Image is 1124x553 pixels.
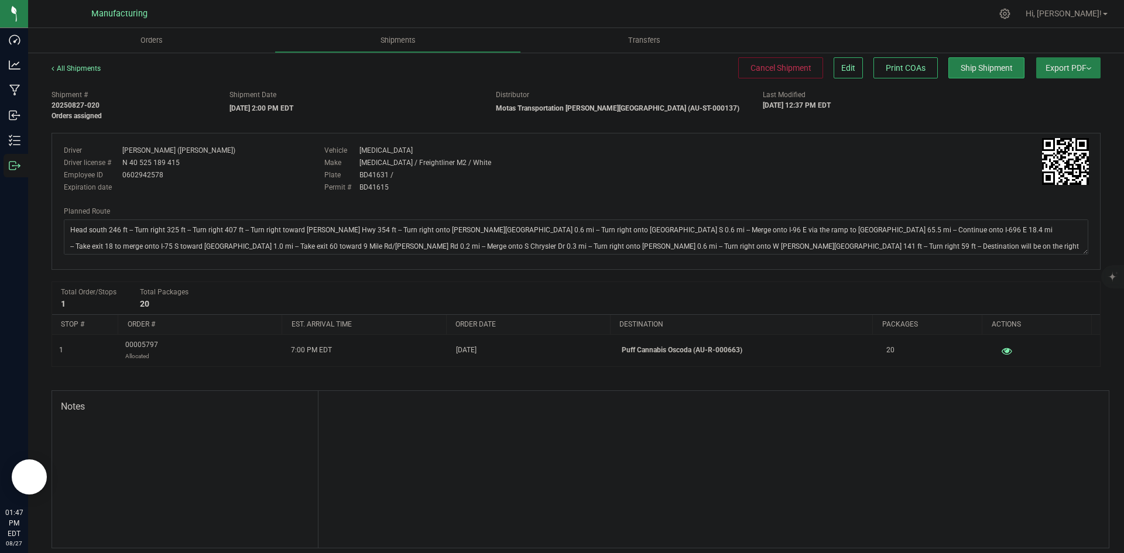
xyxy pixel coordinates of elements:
[64,170,122,180] label: Employee ID
[61,400,309,414] span: Notes
[61,288,116,296] span: Total Order/Stops
[763,90,806,100] label: Last Modified
[359,182,389,193] div: BD41615
[122,145,235,156] div: [PERSON_NAME] ([PERSON_NAME])
[841,63,855,73] span: Edit
[122,157,180,168] div: N 40 525 189 415
[64,182,122,193] label: Expiration date
[9,135,20,146] inline-svg: Inventory
[359,157,491,168] div: [MEDICAL_DATA] / Freightliner M2 / White
[324,182,359,193] label: Permit #
[5,539,23,548] p: 08/27
[886,345,895,356] span: 20
[9,84,20,96] inline-svg: Manufacturing
[64,207,110,215] span: Planned Route
[359,170,393,180] div: BD41631 /
[9,59,20,71] inline-svg: Analytics
[64,145,122,156] label: Driver
[52,90,212,100] span: Shipment #
[872,315,982,335] th: Packages
[622,345,872,356] p: Puff Cannabis Oscoda (AU-R-000663)
[140,288,189,296] span: Total Packages
[291,345,332,356] span: 7:00 PM EDT
[610,315,872,335] th: Destination
[886,63,926,73] span: Print COAs
[59,345,63,356] span: 1
[456,345,477,356] span: [DATE]
[751,63,811,73] span: Cancel Shipment
[125,35,179,46] span: Orders
[324,170,359,180] label: Plate
[873,57,938,78] button: Print COAs
[52,315,118,335] th: Stop #
[28,28,275,53] a: Orders
[324,157,359,168] label: Make
[12,459,47,494] iframe: Resource center
[61,299,66,308] strong: 1
[834,57,863,78] button: Edit
[9,109,20,121] inline-svg: Inbound
[52,112,102,120] strong: Orders assigned
[1026,9,1102,18] span: Hi, [PERSON_NAME]!
[64,157,122,168] label: Driver license #
[282,315,446,335] th: Est. arrival time
[359,145,413,156] div: [MEDICAL_DATA]
[229,90,276,100] label: Shipment Date
[229,104,293,112] strong: [DATE] 2:00 PM EDT
[982,315,1091,335] th: Actions
[122,170,163,180] div: 0602942578
[948,57,1024,78] button: Ship Shipment
[496,104,739,112] strong: Motas Transportation [PERSON_NAME][GEOGRAPHIC_DATA] (AU-ST-000137)
[763,101,831,109] strong: [DATE] 12:37 PM EDT
[998,8,1012,19] div: Manage settings
[140,299,149,308] strong: 20
[9,34,20,46] inline-svg: Dashboard
[496,90,529,100] label: Distributor
[275,28,521,53] a: Shipments
[1042,138,1089,185] qrcode: 20250827-020
[52,64,101,73] a: All Shipments
[1046,63,1091,73] span: Export PDF
[324,145,359,156] label: Vehicle
[9,160,20,171] inline-svg: Outbound
[738,57,823,78] button: Cancel Shipment
[91,9,148,19] span: Manufacturing
[5,507,23,539] p: 01:47 PM EDT
[365,35,431,46] span: Shipments
[521,28,767,53] a: Transfers
[52,101,100,109] strong: 20250827-020
[961,63,1013,73] span: Ship Shipment
[612,35,676,46] span: Transfers
[118,315,282,335] th: Order #
[446,315,610,335] th: Order date
[125,339,158,362] span: 00005797
[1036,57,1101,78] button: Export PDF
[1042,138,1089,185] img: Scan me!
[125,351,158,362] p: Allocated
